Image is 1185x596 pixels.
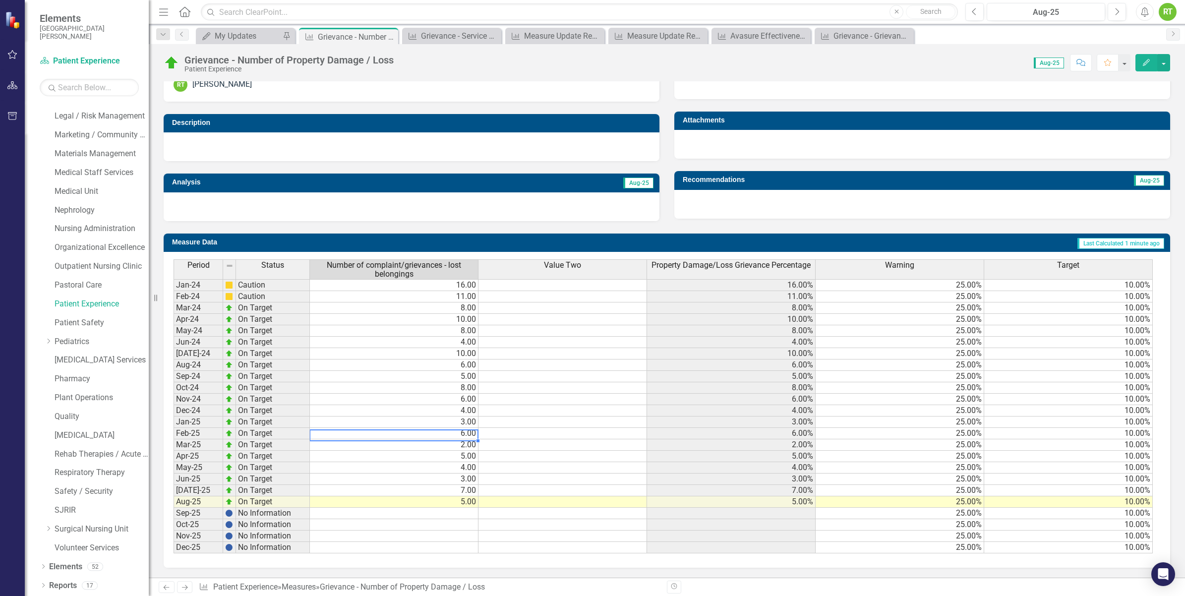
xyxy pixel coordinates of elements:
[1134,175,1164,186] span: Aug-25
[55,355,149,366] a: [MEDICAL_DATA] Services
[225,327,233,335] img: zOikAAAAAElFTkSuQmCC
[816,348,984,359] td: 25.00%
[647,291,816,302] td: 11.00%
[174,474,223,485] td: Jun-25
[816,474,984,485] td: 25.00%
[310,314,478,325] td: 10.00
[55,280,149,291] a: Pastoral Care
[984,508,1153,519] td: 10.00%
[816,542,984,553] td: 25.00%
[984,337,1153,348] td: 10.00%
[55,167,149,179] a: Medical Staff Services
[984,542,1153,553] td: 10.00%
[310,359,478,371] td: 6.00
[310,417,478,428] td: 3.00
[647,485,816,496] td: 7.00%
[310,451,478,462] td: 5.00
[174,485,223,496] td: [DATE]-25
[261,261,284,270] span: Status
[816,359,984,371] td: 25.00%
[611,30,705,42] a: Measure Update Report
[885,261,914,270] span: Warning
[627,30,705,42] div: Measure Update Report
[816,508,984,519] td: 25.00%
[201,3,958,21] input: Search ClearPoint...
[310,337,478,348] td: 4.00
[236,405,310,417] td: On Target
[225,361,233,369] img: zOikAAAAAElFTkSuQmCC
[647,359,816,371] td: 6.00%
[816,451,984,462] td: 25.00%
[310,279,478,291] td: 16.00
[236,519,310,531] td: No Information
[984,439,1153,451] td: 10.00%
[236,428,310,439] td: On Target
[647,394,816,405] td: 6.00%
[310,371,478,382] td: 5.00
[714,30,808,42] a: Avasure Effectiveness - Utilization MP Room (device hours)
[310,474,478,485] td: 3.00
[5,11,22,29] img: ClearPoint Strategy
[647,428,816,439] td: 6.00%
[199,582,659,593] div: » »
[225,372,233,380] img: zOikAAAAAElFTkSuQmCC
[225,441,233,449] img: zOikAAAAAElFTkSuQmCC
[816,337,984,348] td: 25.00%
[310,325,478,337] td: 8.00
[55,486,149,497] a: Safety / Security
[236,359,310,371] td: On Target
[623,178,653,188] span: Aug-25
[225,315,233,323] img: zOikAAAAAElFTkSuQmCC
[192,79,252,90] div: [PERSON_NAME]
[920,7,942,15] span: Search
[421,30,499,42] div: Grievance - Service Recovery: # Complaints resolved within 24-hours
[984,394,1153,405] td: 10.00%
[310,382,478,394] td: 8.00
[49,580,77,592] a: Reports
[225,498,233,506] img: zOikAAAAAElFTkSuQmCC
[816,314,984,325] td: 25.00%
[236,474,310,485] td: On Target
[236,279,310,291] td: Caution
[987,3,1105,21] button: Aug-25
[236,348,310,359] td: On Target
[55,542,149,554] a: Volunteer Services
[647,496,816,508] td: 5.00%
[226,262,234,270] img: 8DAGhfEEPCf229AAAAAElFTkSuQmCC
[172,179,403,186] h3: Analysis
[174,519,223,531] td: Oct-25
[984,405,1153,417] td: 10.00%
[82,581,98,590] div: 17
[174,382,223,394] td: Oct-24
[310,394,478,405] td: 6.00
[225,293,233,300] img: cBAA0RP0Y6D5n+AAAAAElFTkSuQmCC
[55,392,149,404] a: Plant Operations
[236,417,310,428] td: On Target
[225,543,233,551] img: BgCOk07PiH71IgAAAABJRU5ErkJggg==
[310,485,478,496] td: 7.00
[405,30,499,42] a: Grievance - Service Recovery: # Complaints resolved within 24-hours
[984,496,1153,508] td: 10.00%
[318,31,396,43] div: Grievance - Number of Property Damage / Loss
[984,302,1153,314] td: 10.00%
[236,531,310,542] td: No Information
[683,117,1165,124] h3: Attachments
[236,325,310,337] td: On Target
[1077,238,1164,249] span: Last Calculated 1 minute ago
[225,429,233,437] img: zOikAAAAAElFTkSuQmCC
[174,302,223,314] td: Mar-24
[647,337,816,348] td: 4.00%
[1159,3,1177,21] div: RT
[816,302,984,314] td: 25.00%
[524,30,602,42] div: Measure Update Report
[984,451,1153,462] td: 10.00%
[310,439,478,451] td: 2.00
[174,451,223,462] td: Apr-25
[984,348,1153,359] td: 10.00%
[816,439,984,451] td: 25.00%
[508,30,602,42] a: Measure Update Report
[236,462,310,474] td: On Target
[984,417,1153,428] td: 10.00%
[833,30,911,42] div: Grievance - Grievances resolved [DATE] (Monthly)
[816,325,984,337] td: 25.00%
